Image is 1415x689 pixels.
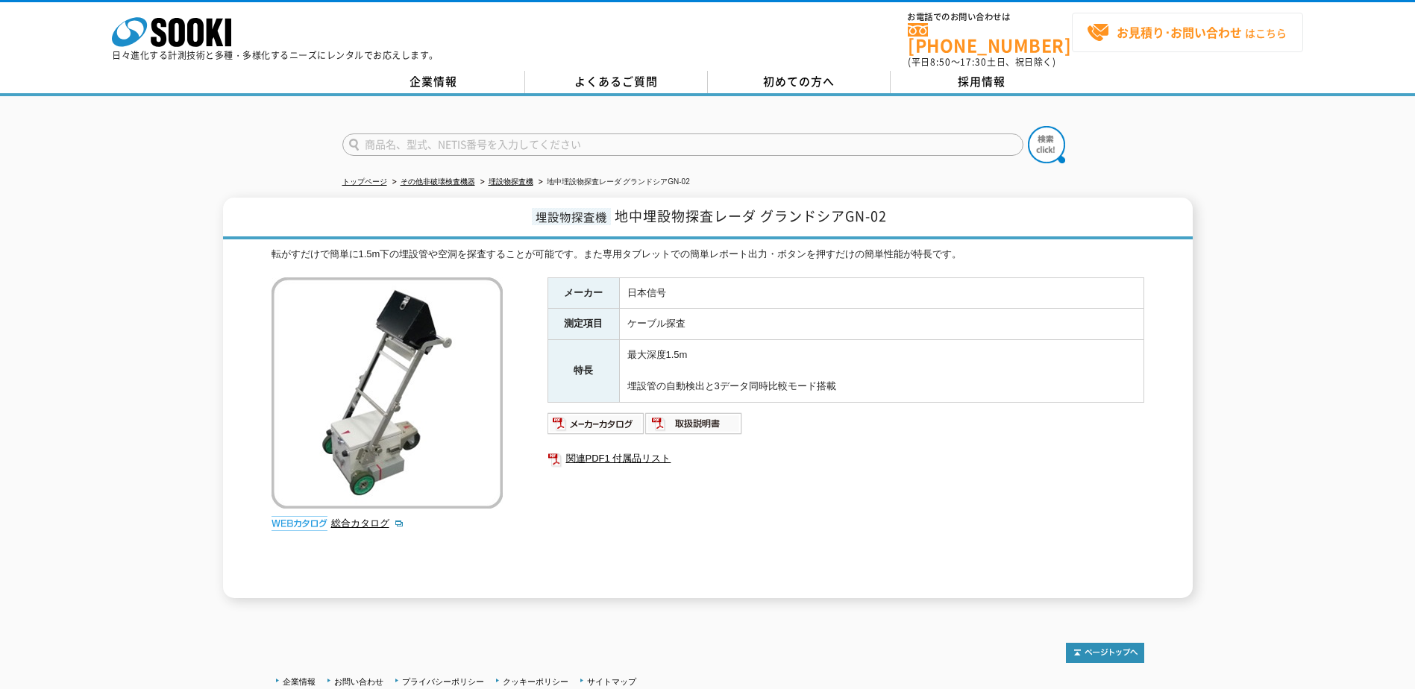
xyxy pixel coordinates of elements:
[342,71,525,93] a: 企業情報
[1087,22,1287,44] span: はこちら
[908,13,1072,22] span: お電話でのお問い合わせは
[645,421,743,432] a: 取扱説明書
[334,677,383,686] a: お問い合わせ
[489,177,533,186] a: 埋設物探査機
[619,309,1143,340] td: ケーブル探査
[930,55,951,69] span: 8:50
[112,51,439,60] p: 日々進化する計測技術と多種・多様化するニーズにレンタルでお応えします。
[402,677,484,686] a: プライバシーポリシー
[960,55,987,69] span: 17:30
[619,277,1143,309] td: 日本信号
[548,412,645,435] img: メーカーカタログ
[548,421,645,432] a: メーカーカタログ
[587,677,636,686] a: サイトマップ
[1117,23,1242,41] strong: お見積り･お問い合わせ
[645,412,743,435] img: 取扱説明書
[525,71,708,93] a: よくあるご質問
[548,277,619,309] th: メーカー
[536,174,690,190] li: 地中埋設物探査レーダ グランドシアGN-02
[1028,126,1065,163] img: btn_search.png
[272,247,1144,262] div: 転がすだけで簡単に1.5m下の埋設管や空洞を探査することが可能です。また専用タブレットでの簡単レポート出力・ボタンを押すだけの簡単性能が特長です。
[763,73,835,89] span: 初めての方へ
[548,309,619,340] th: 測定項目
[708,71,891,93] a: 初めての方へ
[283,677,316,686] a: 企業情報
[342,133,1023,156] input: 商品名、型式、NETIS番号を入力してください
[272,277,503,509] img: 地中埋設物探査レーダ グランドシアGN-02
[342,177,387,186] a: トップページ
[548,340,619,402] th: 特長
[532,208,611,225] span: 埋設物探査機
[272,516,327,531] img: webカタログ
[908,55,1055,69] span: (平日 ～ 土日、祝日除く)
[615,206,887,226] span: 地中埋設物探査レーダ グランドシアGN-02
[331,517,404,529] a: 総合カタログ
[1066,643,1144,663] img: トップページへ
[503,677,568,686] a: クッキーポリシー
[401,177,475,186] a: その他非破壊検査機器
[891,71,1073,93] a: 採用情報
[619,340,1143,402] td: 最大深度1.5m 埋設管の自動検出と3データ同時比較モード搭載
[1072,13,1303,52] a: お見積り･お問い合わせはこちら
[548,449,1144,468] a: 関連PDF1 付属品リスト
[908,23,1072,54] a: [PHONE_NUMBER]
